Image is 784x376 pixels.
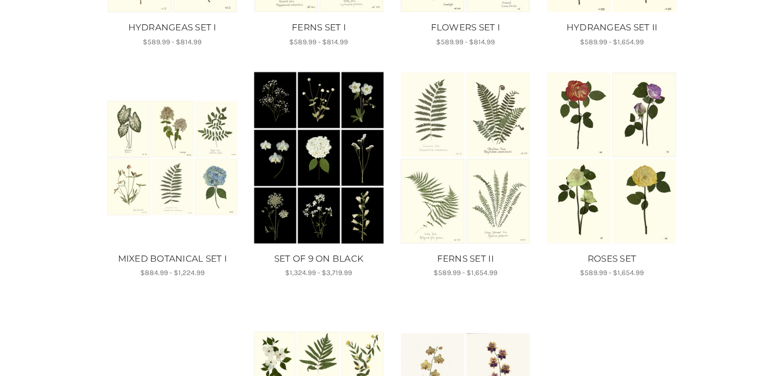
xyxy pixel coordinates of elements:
[106,99,239,216] img: Unframed
[106,71,239,245] a: MIXED BOTANICAL SET I, Price range from $884.99 to $1,224.99
[544,252,679,266] a: ROSES SET, Price range from $589.99 to $1,654.99
[285,268,352,277] span: $1,324.99 - $3,719.99
[545,71,678,245] img: Unframed
[105,252,240,266] a: MIXED BOTANICAL SET I, Price range from $884.99 to $1,224.99
[580,268,644,277] span: $589.99 - $1,654.99
[251,21,387,35] a: FERNS SET I, Price range from $589.99 to $814.99
[580,38,644,46] span: $589.99 - $1,654.99
[143,38,202,46] span: $589.99 - $814.99
[399,71,531,245] img: Unframed
[436,38,495,46] span: $589.99 - $814.99
[545,71,678,245] a: ROSES SET, Price range from $589.99 to $1,654.99
[140,268,205,277] span: $884.99 - $1,224.99
[397,252,533,266] a: FERNS SET II, Price range from $589.99 to $1,654.99
[397,21,533,35] a: FLOWERS SET I, Price range from $589.99 to $814.99
[289,38,348,46] span: $589.99 - $814.99
[544,21,679,35] a: HYDRANGEAS SET II, Price range from $589.99 to $1,654.99
[399,71,531,245] a: FERNS SET II, Price range from $589.99 to $1,654.99
[251,252,387,266] a: SET OF 9 ON BLACK, Price range from $1,324.99 to $3,719.99
[253,71,385,245] a: SET OF 9 ON BLACK, Price range from $1,324.99 to $3,719.99
[433,268,497,277] span: $589.99 - $1,654.99
[253,71,385,245] img: Unframed
[105,21,240,35] a: HYDRANGEAS SET I, Price range from $589.99 to $814.99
